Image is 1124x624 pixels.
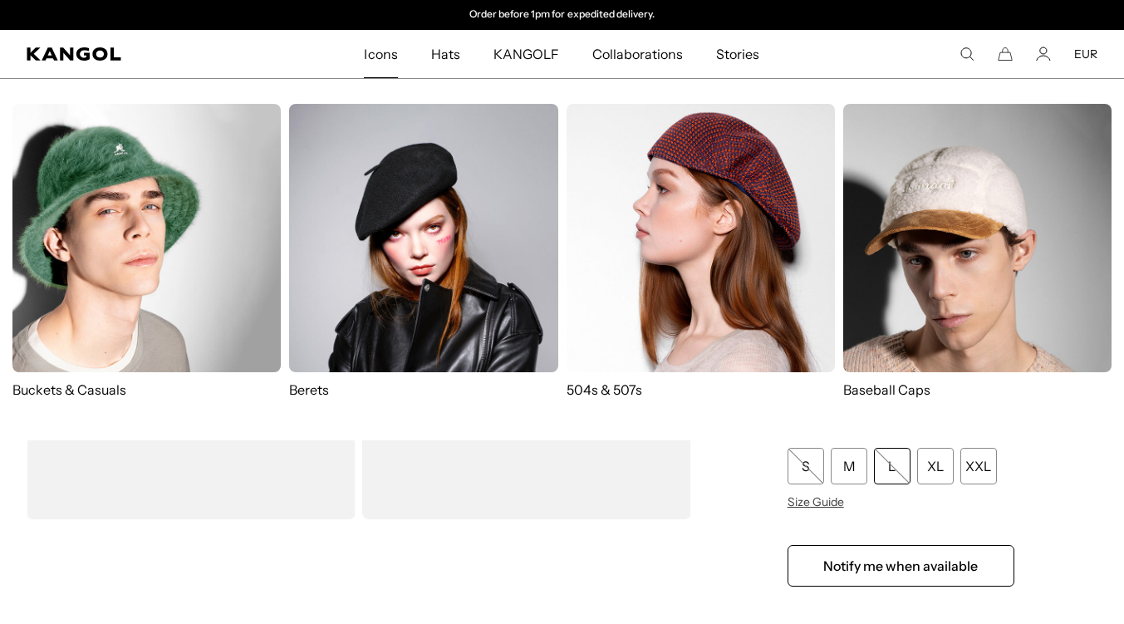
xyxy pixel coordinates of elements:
span: Stories [716,30,759,78]
div: 2 of 2 [391,8,734,22]
a: KANGOLF [477,30,576,78]
button: EUR [1074,47,1097,61]
button: Notify me when available [788,545,1014,587]
a: Baseball Caps [843,104,1112,415]
a: Hats [415,30,477,78]
a: Kangol [27,47,241,61]
span: Collaborations [592,30,683,78]
p: Order before 1pm for expedited delivery. [469,8,655,22]
p: 504s & 507s [567,381,835,399]
a: Buckets & Casuals [12,104,281,399]
a: Collaborations [576,30,699,78]
a: Stories [699,30,776,78]
p: Buckets & Casuals [12,381,281,399]
div: S [788,448,824,484]
div: XXL [960,448,997,484]
div: XL [917,448,954,484]
a: Account [1036,47,1051,61]
a: Berets [289,104,557,399]
p: Baseball Caps [843,381,1112,399]
a: Icons [347,30,414,78]
span: KANGOLF [493,30,559,78]
div: Announcement [391,8,734,22]
div: L [874,448,910,484]
span: Hats [431,30,460,78]
button: Cart [998,47,1013,61]
a: 504s & 507s [567,104,835,399]
p: Berets [289,381,557,399]
div: M [831,448,867,484]
summary: Search here [960,47,974,61]
span: Size Guide [788,494,844,509]
slideshow-component: Announcement bar [391,8,734,22]
span: Icons [364,30,397,78]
